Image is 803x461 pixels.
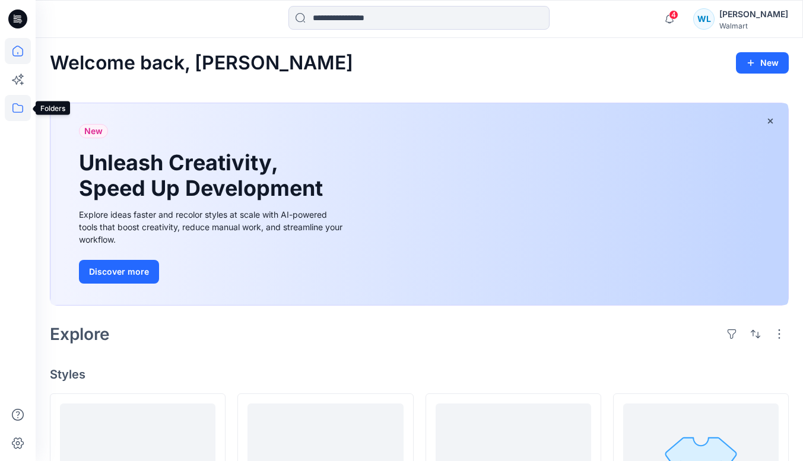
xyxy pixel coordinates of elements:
h2: Explore [50,325,110,344]
a: Discover more [79,260,346,284]
h1: Unleash Creativity, Speed Up Development [79,150,328,201]
span: New [84,124,103,138]
div: WL [693,8,715,30]
span: 4 [669,10,678,20]
button: New [736,52,789,74]
div: Explore ideas faster and recolor styles at scale with AI-powered tools that boost creativity, red... [79,208,346,246]
button: Discover more [79,260,159,284]
h4: Styles [50,367,789,381]
div: Walmart [719,21,788,30]
div: [PERSON_NAME] [719,7,788,21]
h2: Welcome back, [PERSON_NAME] [50,52,353,74]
